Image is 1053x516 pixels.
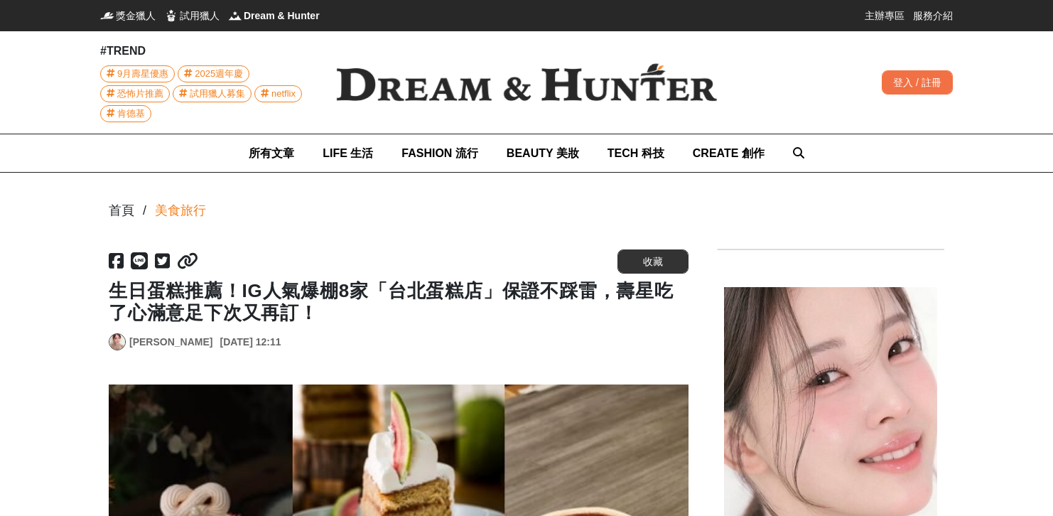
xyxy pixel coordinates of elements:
[882,70,953,95] div: 登入 / 註冊
[401,134,478,172] a: FASHION 流行
[117,66,168,82] span: 9月壽星優惠
[117,86,163,102] span: 恐怖片推薦
[244,9,320,23] span: Dream & Hunter
[190,86,245,102] span: 試用獵人募集
[254,85,302,102] a: netflix
[607,134,664,172] a: TECH 科技
[100,65,175,82] a: 9月壽星優惠
[249,134,294,172] a: 所有文章
[323,134,373,172] a: LIFE 生活
[109,333,126,350] a: Avatar
[100,105,151,122] a: 肯德基
[607,147,664,159] span: TECH 科技
[117,106,145,122] span: 肯德基
[195,66,243,82] span: 2025週年慶
[143,201,146,220] div: /
[109,280,688,324] h1: 生日蛋糕推薦！IG人氣爆棚8家「台北蛋糕店」保證不踩雷，壽星吃了心滿意足下次又再訂！
[178,65,249,82] a: 2025週年慶
[173,85,252,102] a: 試用獵人募集
[693,147,765,159] span: CREATE 創作
[129,335,212,350] a: [PERSON_NAME]
[109,201,134,220] div: 首頁
[693,134,765,172] a: CREATE 創作
[100,9,114,23] img: 獎金獵人
[507,147,579,159] span: BEAUTY 美妝
[180,9,220,23] span: 試用獵人
[220,335,281,350] div: [DATE] 12:11
[271,86,296,102] span: netflix
[100,9,156,23] a: 獎金獵人獎金獵人
[228,9,320,23] a: Dream & HunterDream & Hunter
[617,249,688,274] button: 收藏
[323,147,373,159] span: LIFE 生活
[249,147,294,159] span: 所有文章
[865,9,904,23] a: 主辦專區
[100,43,313,60] div: #TREND
[913,9,953,23] a: 服務介紹
[228,9,242,23] img: Dream & Hunter
[100,85,170,102] a: 恐怖片推薦
[164,9,220,23] a: 試用獵人試用獵人
[109,334,125,350] img: Avatar
[116,9,156,23] span: 獎金獵人
[507,134,579,172] a: BEAUTY 美妝
[313,41,740,124] img: Dream & Hunter
[155,201,206,220] a: 美食旅行
[401,147,478,159] span: FASHION 流行
[164,9,178,23] img: 試用獵人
